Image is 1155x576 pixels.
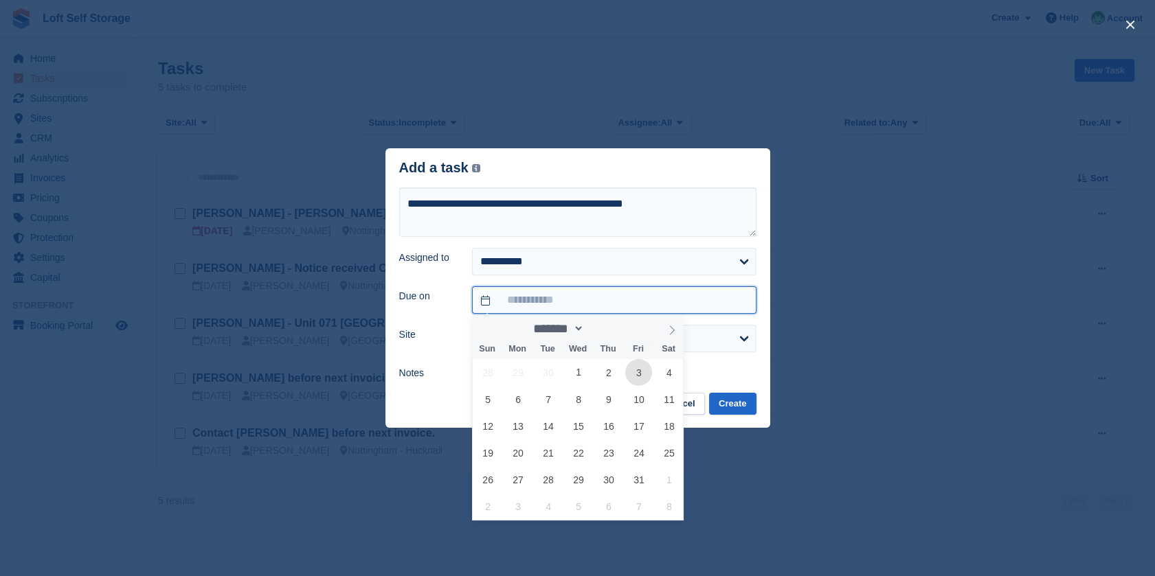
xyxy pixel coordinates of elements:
span: Wed [563,345,593,354]
span: October 7, 2025 [535,386,562,413]
span: October 30, 2025 [595,466,622,493]
span: November 8, 2025 [655,493,682,520]
label: Due on [399,289,456,303]
span: October 29, 2025 [565,466,592,493]
span: October 26, 2025 [475,466,502,493]
span: November 6, 2025 [595,493,622,520]
span: October 31, 2025 [625,466,652,493]
span: October 13, 2025 [505,413,532,439]
label: Notes [399,366,456,380]
span: October 24, 2025 [625,439,652,466]
span: October 17, 2025 [625,413,652,439]
span: October 8, 2025 [565,386,592,413]
span: October 10, 2025 [625,386,652,413]
label: Assigned to [399,251,456,265]
span: September 28, 2025 [475,359,502,386]
span: November 5, 2025 [565,493,592,520]
div: Add a task [399,160,481,176]
span: October 20, 2025 [505,439,532,466]
span: October 15, 2025 [565,413,592,439]
span: Sun [472,345,502,354]
span: October 16, 2025 [595,413,622,439]
span: October 2, 2025 [595,359,622,386]
span: October 28, 2025 [535,466,562,493]
span: October 18, 2025 [655,413,682,439]
span: Mon [502,345,532,354]
span: October 21, 2025 [535,439,562,466]
input: Year [584,321,627,336]
span: October 4, 2025 [655,359,682,386]
select: Month [528,321,584,336]
span: Thu [593,345,623,354]
span: September 29, 2025 [505,359,532,386]
span: October 23, 2025 [595,439,622,466]
span: October 1, 2025 [565,359,592,386]
span: October 12, 2025 [475,413,502,439]
span: October 27, 2025 [505,466,532,493]
span: October 25, 2025 [655,439,682,466]
span: Tue [532,345,563,354]
button: close [1119,14,1141,36]
span: October 5, 2025 [475,386,502,413]
label: Site [399,327,456,342]
span: October 11, 2025 [655,386,682,413]
span: November 2, 2025 [475,493,502,520]
span: October 6, 2025 [505,386,532,413]
span: October 19, 2025 [475,439,502,466]
span: November 1, 2025 [655,466,682,493]
img: icon-info-grey-7440780725fd019a000dd9b08b2336e03edf1995a4989e88bcd33f0948082b44.svg [472,164,480,172]
span: October 9, 2025 [595,386,622,413]
span: November 3, 2025 [505,493,532,520]
span: September 30, 2025 [535,359,562,386]
span: October 14, 2025 [535,413,562,439]
span: October 3, 2025 [625,359,652,386]
button: Create [709,393,756,415]
span: October 22, 2025 [565,439,592,466]
span: November 7, 2025 [625,493,652,520]
span: November 4, 2025 [535,493,562,520]
span: Sat [653,345,684,354]
span: Fri [623,345,653,354]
